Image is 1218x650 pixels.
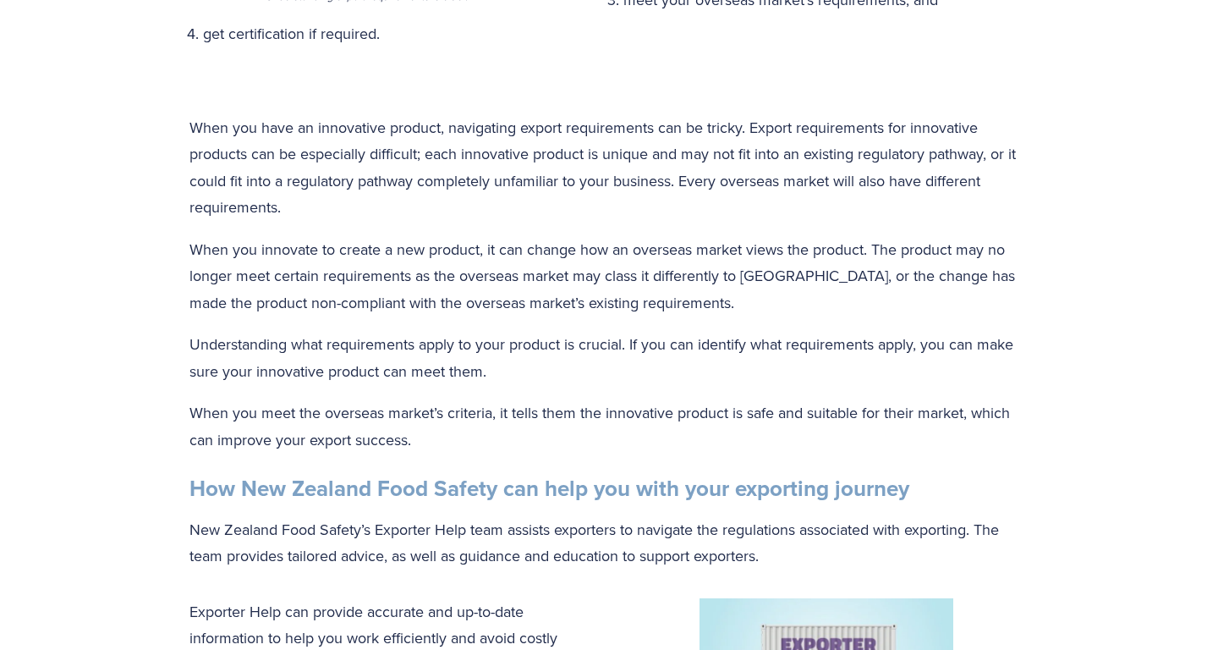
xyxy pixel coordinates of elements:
[189,472,909,504] strong: How New Zealand Food Safety can help you with your exporting journey
[189,236,1029,317] p: When you innovate to create a new product, it can change how an overseas market views the product...
[189,331,1029,384] p: Understanding what requirements apply to your product is crucial. If you can identify what requir...
[189,399,1029,453] p: When you meet the overseas market’s criteria, it tells them the innovative product is safe and su...
[189,516,1029,570] p: New Zealand Food Safety’s Exporter Help team assists exporters to navigate the regulations associ...
[189,61,1029,221] p: When you have an innovative product, navigating export requirements can be tricky. Export require...
[203,20,1029,47] p: get certification if required.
